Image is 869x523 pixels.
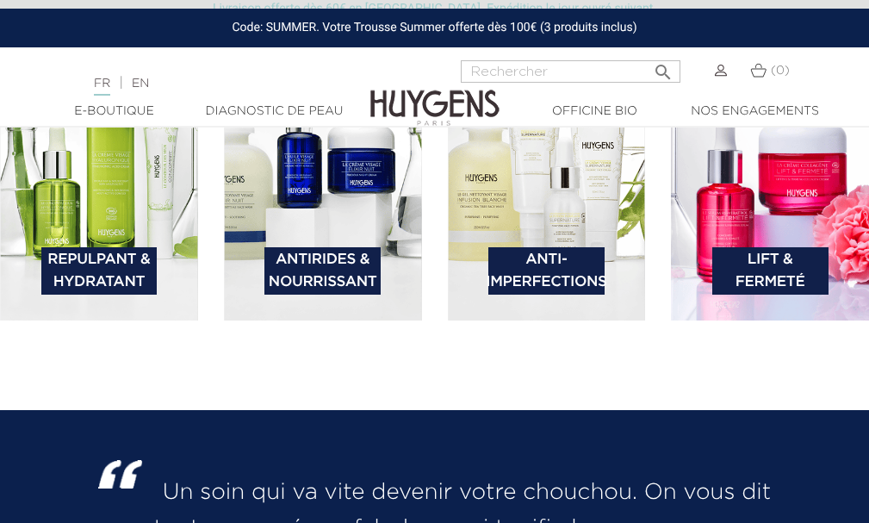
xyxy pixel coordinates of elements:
[448,34,646,321] img: bannière catégorie 3
[771,65,790,77] span: (0)
[224,34,422,321] img: bannière catégorie 2
[370,62,500,128] img: Huygens
[195,103,355,121] a: Diagnostic de peau
[653,57,673,78] i: 
[488,247,605,295] a: Anti-Imperfections
[675,103,835,121] a: Nos engagements
[132,78,149,90] a: EN
[515,103,675,121] a: Officine Bio
[461,60,680,83] input: Rechercher
[712,247,829,295] a: Lift & Fermeté
[264,247,381,295] a: Antirides & Nourrissant
[671,34,869,321] img: bannière catégorie 4
[41,247,158,295] a: Repulpant & Hydratant
[94,78,110,96] a: FR
[85,73,349,94] div: |
[648,55,679,78] button: 
[34,103,195,121] a: E-Boutique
